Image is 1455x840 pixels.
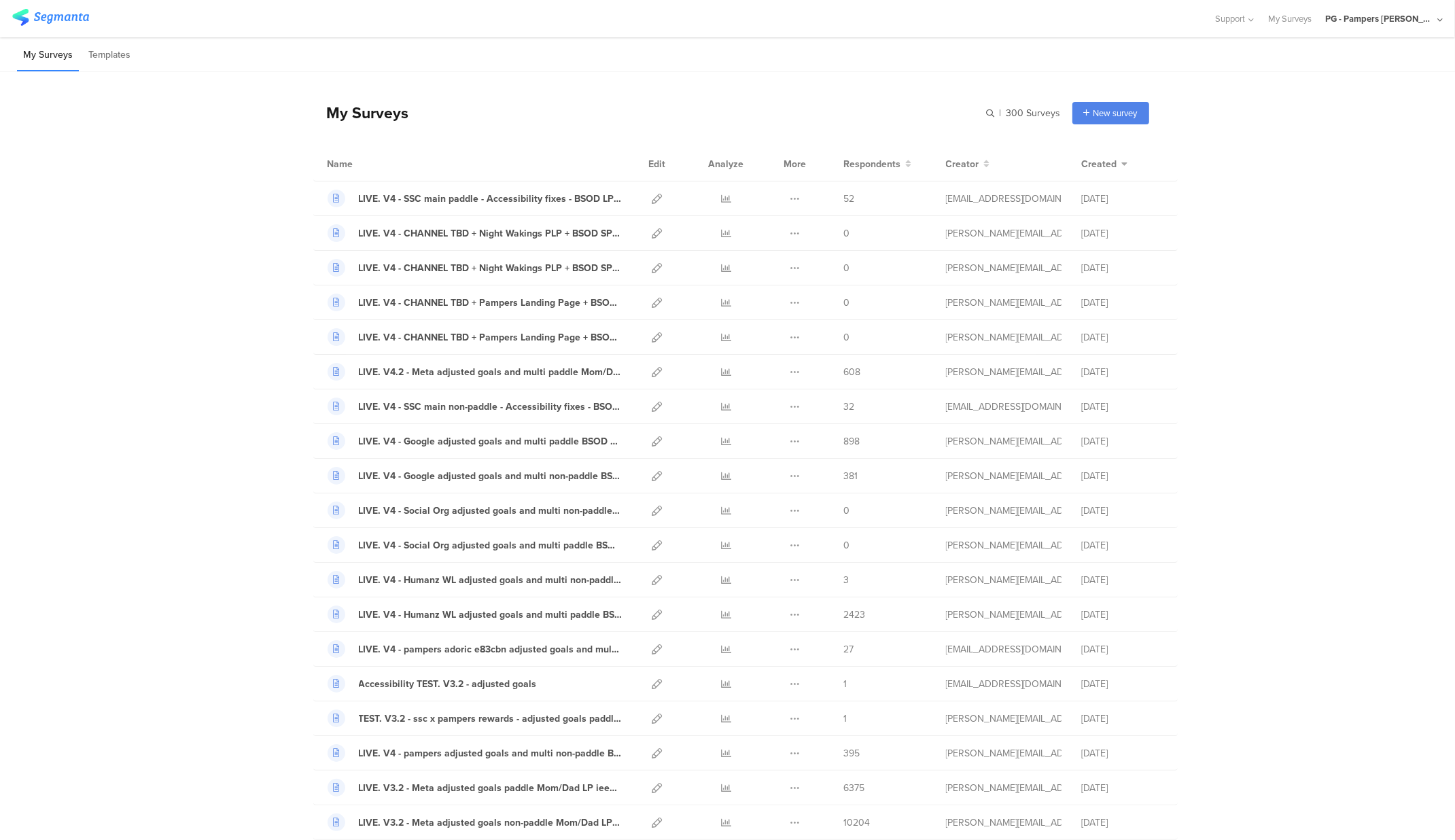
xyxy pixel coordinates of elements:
span: 3 [844,573,849,587]
span: Respondents [844,157,901,171]
span: 381 [844,469,858,483]
div: LIVE. V4 - pampers adjusted goals and multi non-paddle BSOD LP c5s842 [359,746,623,760]
div: LIVE. V4 - Social Org adjusted goals and multi non-paddle BSOD 0atc98 [359,504,623,518]
span: 32 [844,400,855,414]
div: LIVE. V4 - Humanz WL adjusted goals and multi non-paddle BSOD 8cf0dw [359,573,623,587]
div: aguiar.s@pg.com [946,712,1062,726]
div: LIVE. V4 - SSC main non-paddle - Accessibility fixes - BSOD LP 4fo5fc [359,400,623,414]
div: aguiar.s@pg.com [946,296,1062,310]
div: aguiar.s@pg.com [946,469,1062,483]
span: 6375 [844,781,865,795]
div: [DATE] [1082,504,1163,518]
span: 0 [844,538,850,553]
a: LIVE. V4 - CHANNEL TBD + Pampers Landing Page + BSOD SP non-paddle 2cc66f [328,294,623,311]
span: 1 [844,677,847,691]
div: aguiar.s@pg.com [946,261,1062,275]
div: [DATE] [1082,816,1163,830]
a: LIVE. V4 - Social Org adjusted goals and multi non-paddle BSOD 0atc98 [328,502,623,519]
a: LIVE. V4 - SSC main paddle - Accessibility fixes - BSOD LP y13fe7 [328,190,623,207]
a: LIVE. V4 - Humanz WL adjusted goals and multi non-paddle BSOD 8cf0dw [328,571,623,589]
span: | [998,106,1004,120]
div: LIVE. V4 - Google adjusted goals and multi paddle BSOD LP 3t4561 [359,434,623,449]
div: aguiar.s@pg.com [946,504,1062,518]
span: 0 [844,296,850,310]
button: Creator [946,157,990,171]
img: segmanta logo [12,9,89,26]
span: 300 Surveys [1006,106,1061,120]
div: [DATE] [1082,746,1163,760]
div: aguiar.s@pg.com [946,330,1062,345]
div: Name [328,157,409,171]
span: Support [1216,12,1246,25]
a: TEST. V3.2 - ssc x pampers rewards - adjusted goals paddle BSOD LP ec6ede [328,710,623,727]
div: hougui.yh.1@pg.com [946,677,1062,691]
span: 0 [844,261,850,275]
li: Templates [82,39,137,71]
div: [DATE] [1082,261,1163,275]
a: LIVE. V4 - CHANNEL TBD + Night Wakings PLP + BSOD SP paddle f50l5c [328,259,623,277]
div: [DATE] [1082,781,1163,795]
span: 0 [844,504,850,518]
div: Analyze [706,147,747,181]
div: LIVE. V4 - pampers adoric e83cbn adjusted goals and multi BSOD LP [359,642,623,657]
a: LIVE. V4 - pampers adjusted goals and multi non-paddle BSOD LP c5s842 [328,744,623,762]
span: New survey [1093,107,1138,120]
div: LIVE. V4 - CHANNEL TBD + Night Wakings PLP + BSOD SP non-paddle y9979c [359,226,623,241]
div: [DATE] [1082,330,1163,345]
a: LIVE. V4 - Humanz WL adjusted goals and multi paddle BSOD LP ua6eed [328,606,623,623]
span: Creator [946,157,979,171]
span: Created [1082,157,1117,171]
div: hougui.yh.1@pg.com [946,642,1062,657]
div: LIVE. V3.2 - Meta adjusted goals paddle Mom/Dad LP iee78e [359,781,623,795]
div: PG - Pampers [PERSON_NAME] [1325,12,1434,25]
div: [DATE] [1082,642,1163,657]
div: [DATE] [1082,192,1163,206]
div: LIVE. V4 - Google adjusted goals and multi non-paddle BSOD LP ocf695 [359,469,623,483]
div: LIVE. V4 - CHANNEL TBD + Pampers Landing Page + BSOD SP non-paddle 2cc66f [359,296,623,310]
div: [DATE] [1082,400,1163,414]
div: [DATE] [1082,469,1163,483]
div: aguiar.s@pg.com [946,365,1062,379]
div: hougui.yh.1@pg.com [946,192,1062,206]
div: aguiar.s@pg.com [946,573,1062,587]
div: aguiar.s@pg.com [946,746,1062,760]
div: More [781,147,810,181]
div: [DATE] [1082,573,1163,587]
div: LIVE. V4 - Social Org adjusted goals and multi paddle BSOD LP 60p2b9 [359,538,623,553]
div: My Surveys [313,101,409,124]
div: [DATE] [1082,296,1163,310]
div: LIVE. V4 - SSC main paddle - Accessibility fixes - BSOD LP y13fe7 [359,192,623,206]
span: 2423 [844,608,866,622]
button: Created [1082,157,1128,171]
a: LIVE. V4 - Social Org adjusted goals and multi paddle BSOD LP 60p2b9 [328,536,623,554]
div: TEST. V3.2 - ssc x pampers rewards - adjusted goals paddle BSOD LP ec6ede [359,712,623,726]
div: aguiar.s@pg.com [946,816,1062,830]
button: Respondents [844,157,912,171]
div: LIVE. V4.2 - Meta adjusted goals and multi paddle Mom/Dad LP a2d4j3 [359,365,623,379]
li: My Surveys [17,39,79,71]
div: LIVE. V3.2 - Meta adjusted goals non-paddle Mom/Dad LP afxe35 [359,816,623,830]
a: LIVE. V4 - Google adjusted goals and multi paddle BSOD LP 3t4561 [328,432,623,450]
div: [DATE] [1082,434,1163,449]
a: LIVE. V4 - CHANNEL TBD + Night Wakings PLP + BSOD SP non-paddle y9979c [328,224,623,242]
span: 52 [844,192,855,206]
div: [DATE] [1082,538,1163,553]
a: LIVE. V4.2 - Meta adjusted goals and multi paddle Mom/Dad LP a2d4j3 [328,363,623,381]
div: aguiar.s@pg.com [946,434,1062,449]
div: hougui.yh.1@pg.com [946,400,1062,414]
div: Edit [643,147,672,181]
a: LIVE. V3.2 - Meta adjusted goals paddle Mom/Dad LP iee78e [328,779,623,797]
span: 0 [844,330,850,345]
div: [DATE] [1082,226,1163,241]
span: 10204 [844,816,871,830]
div: Accessibility TEST. V3.2 - adjusted goals [359,677,537,691]
div: [DATE] [1082,712,1163,726]
a: LIVE. V3.2 - Meta adjusted goals non-paddle Mom/Dad LP afxe35 [328,813,623,831]
div: LIVE. V4 - CHANNEL TBD + Night Wakings PLP + BSOD SP paddle f50l5c [359,261,623,275]
div: LIVE. V4 - Humanz WL adjusted goals and multi paddle BSOD LP ua6eed [359,608,623,622]
div: [DATE] [1082,608,1163,622]
a: LIVE. V4 - pampers adoric e83cbn adjusted goals and multi BSOD LP [328,640,623,658]
span: 898 [844,434,860,449]
a: LIVE. V4 - SSC main non-paddle - Accessibility fixes - BSOD LP 4fo5fc [328,398,623,415]
div: aguiar.s@pg.com [946,226,1062,241]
